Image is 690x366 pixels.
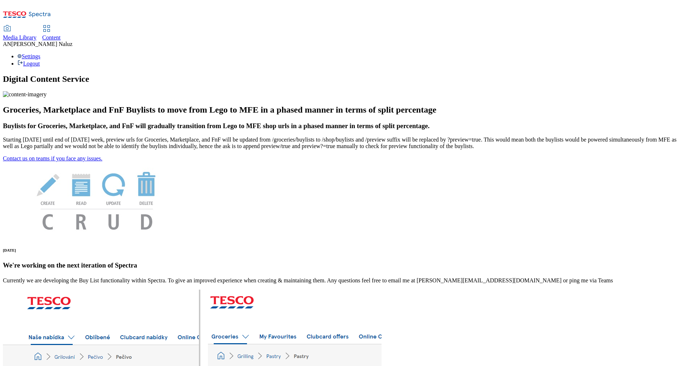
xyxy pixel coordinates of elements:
a: Contact us on teams if you face any issues. [3,155,102,161]
p: Currently we are developing the Buy List functionality within Spectra. To give an improved experi... [3,277,687,284]
span: Content [42,34,61,41]
h3: We're working on the next iteration of Spectra [3,261,687,269]
a: Settings [17,53,41,59]
img: News Image [3,162,191,237]
p: Starting [DATE] until end of [DATE] week, preview urls for Groceries, Marketplace, and FnF will b... [3,136,687,150]
a: Logout [17,60,40,67]
span: Media Library [3,34,37,41]
h2: Groceries, Marketplace and FnF Buylists to move from Lego to MFE in a phased manner in terms of s... [3,105,687,115]
img: content-imagery [3,91,47,98]
h1: Digital Content Service [3,74,687,84]
span: AN [3,41,11,47]
a: Media Library [3,26,37,41]
h3: Buylists for Groceries, Marketplace, and FnF will gradually transition from Lego to MFE shop urls... [3,122,687,130]
h6: [DATE] [3,248,687,252]
span: [PERSON_NAME] Naluz [11,41,72,47]
a: Content [42,26,61,41]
